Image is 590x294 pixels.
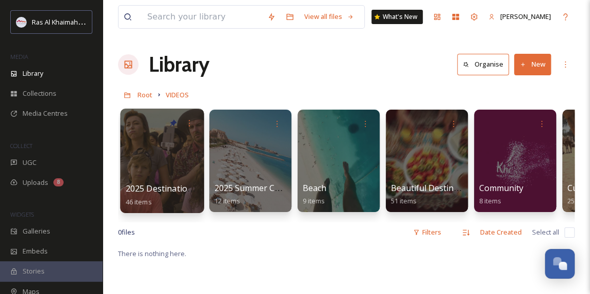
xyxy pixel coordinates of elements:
div: Filters [408,222,446,242]
a: 2025 Destination Video46 items [126,184,217,206]
a: Library [149,49,209,80]
span: Embeds [23,246,48,256]
span: WIDGETS [10,211,34,218]
span: Community [479,182,523,194]
span: Library [23,69,43,78]
button: Open Chat [545,249,575,279]
span: Media Centres [23,109,68,118]
span: Ras Al Khaimah Tourism Development Authority [32,17,177,27]
span: 9 items [303,196,325,205]
a: [PERSON_NAME] [483,7,556,27]
span: There is nothing here. [118,249,186,258]
div: Date Created [475,222,527,242]
span: UGC [23,158,36,167]
a: VIDEOS [166,89,189,101]
div: 8 [53,178,64,186]
a: What's New [371,10,423,24]
span: Uploads [23,178,48,187]
a: View all files [299,7,359,27]
span: 12 items [214,196,240,205]
a: Root [137,89,152,101]
button: New [514,54,551,75]
span: 51 items [391,196,417,205]
span: Collections [23,89,56,98]
span: VIDEOS [166,90,189,99]
a: Beach9 items [303,183,326,205]
span: Beautiful Destinations [391,182,478,194]
span: 46 items [126,197,152,206]
span: 2025 Summer Campaign Edits [214,182,329,194]
span: Select all [532,227,559,237]
span: 8 items [479,196,501,205]
img: Logo_RAKTDA_RGB-01.png [16,17,27,27]
a: Community8 items [479,183,523,205]
input: Search your library [142,6,262,28]
span: COLLECT [10,142,32,150]
a: Organise [457,54,514,75]
span: MEDIA [10,53,28,60]
a: 2025 Summer Campaign Edits12 items [214,183,329,205]
span: Galleries [23,226,50,236]
a: Beautiful Destinations51 items [391,183,478,205]
span: 2025 Destination Video [126,183,217,194]
span: Stories [23,266,45,276]
span: [PERSON_NAME] [500,12,551,21]
span: Beach [303,182,326,194]
span: Root [137,90,152,99]
button: Organise [457,54,509,75]
span: 0 file s [118,227,135,237]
